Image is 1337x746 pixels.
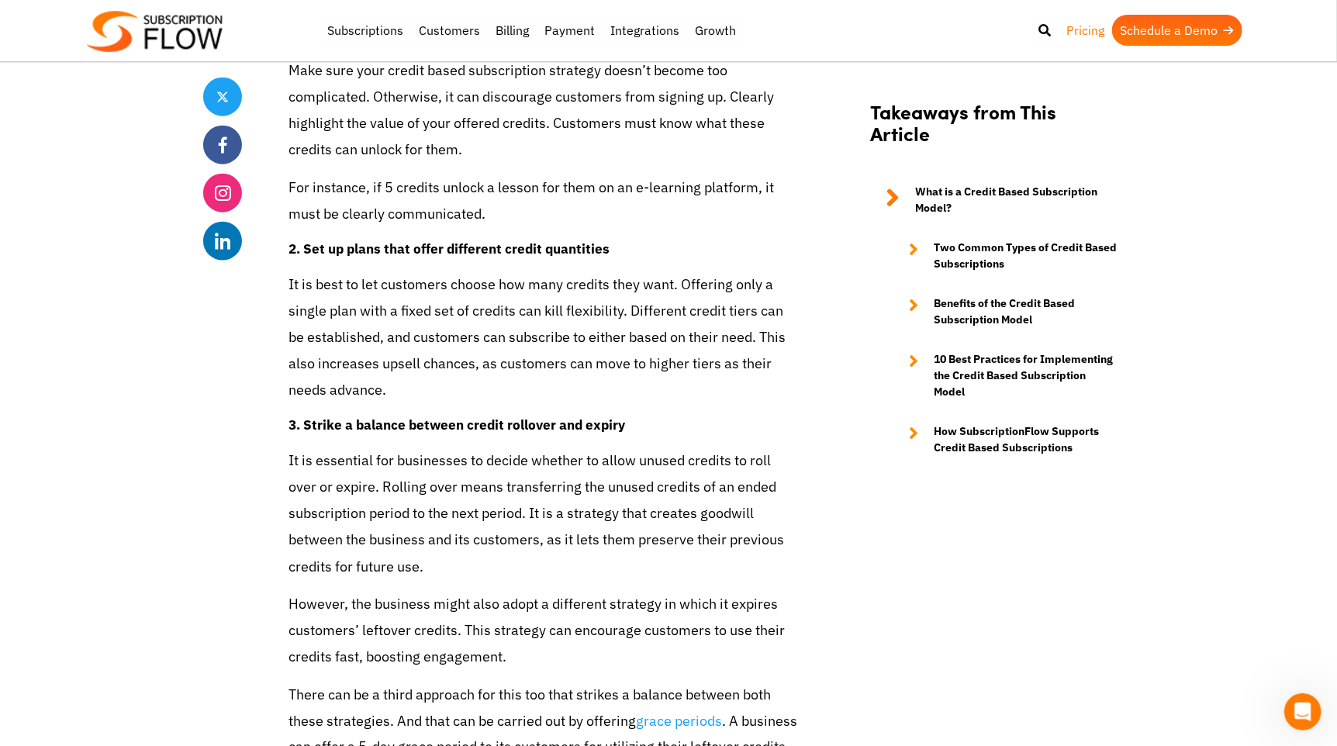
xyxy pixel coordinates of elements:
strong: 3. Strike a balance between credit rollover and expiry [288,416,625,433]
h2: Takeaways from This Article [870,100,1118,161]
a: Schedule a Demo [1112,15,1242,46]
strong: 2. Set up plans that offer different credit quantities [288,240,610,257]
p: However, the business might also adopt a different strategy in which it expires customers’ leftov... [288,591,800,671]
a: grace periods [636,712,722,730]
a: How SubscriptionFlow Supports Credit Based Subscriptions [893,423,1118,456]
p: For instance, if 5 credits unlock a lesson for them on an e-learning platform, it must be clearly... [288,174,800,227]
a: Customers [411,15,488,46]
a: What is a Credit Based Subscription Model? [870,184,1118,216]
a: Pricing [1059,15,1112,46]
strong: What is a Credit Based Subscription Model? [915,184,1118,216]
strong: 10 Best Practices for Implementing the Credit Based Subscription Model [934,351,1118,400]
p: Make sure your credit based subscription strategy doesn’t become too complicated. Otherwise, it c... [288,57,800,164]
strong: Two Common Types of Credit Based Subscriptions [934,240,1118,272]
a: Integrations [603,15,687,46]
a: Payment [537,15,603,46]
p: It is best to let customers choose how many credits they want. Offering only a single plan with a... [288,271,800,404]
strong: How SubscriptionFlow Supports Credit Based Subscriptions [934,423,1118,456]
a: Benefits of the Credit Based Subscription Model [893,295,1118,328]
a: Billing [488,15,537,46]
a: Subscriptions [320,15,411,46]
p: It is essential for businesses to decide whether to allow unused credits to roll over or expire. ... [288,447,800,580]
a: Two Common Types of Credit Based Subscriptions [893,240,1118,272]
img: Subscriptionflow [87,11,223,52]
iframe: Intercom live chat [1284,693,1321,730]
a: Growth [687,15,744,46]
a: 10 Best Practices for Implementing the Credit Based Subscription Model [893,351,1118,400]
strong: Benefits of the Credit Based Subscription Model [934,295,1118,328]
